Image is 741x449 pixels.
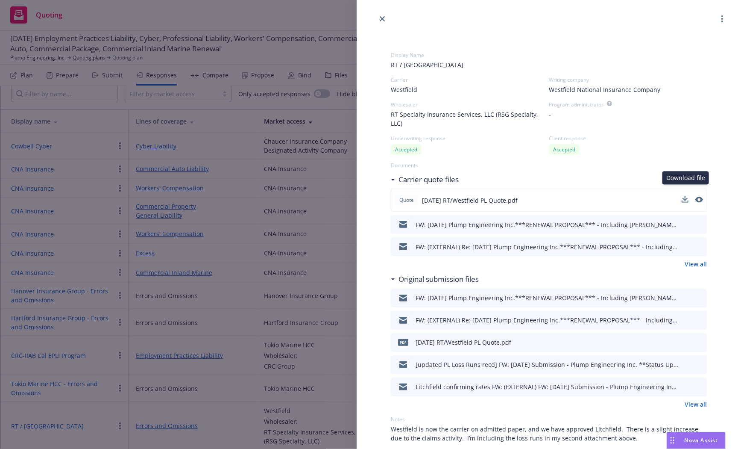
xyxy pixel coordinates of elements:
div: Documents [391,162,707,169]
span: Westfield National Insurance Company [549,85,660,94]
div: [updated PL Loss Runs recd] FW: [DATE] Submission - Plump Engineering Inc. **Status Update** [416,360,679,369]
div: [DATE] RT/Westfield PL Quote.pdf [416,338,511,347]
div: FW: (EXTERNAL) Re: [DATE] Plump Engineering Inc.***RENEWAL PROPOSAL*** - Including [PERSON_NAME] ... [416,242,679,251]
a: View all [685,400,707,409]
div: Program administrator [549,101,603,108]
button: preview file [696,219,703,230]
span: RT / [GEOGRAPHIC_DATA] [391,60,707,69]
button: preview file [696,315,703,325]
div: FW: (EXTERNAL) Re: [DATE] Plump Engineering Inc.***RENEWAL PROPOSAL*** - Including [PERSON_NAME] ... [416,316,679,325]
button: preview file [695,195,703,205]
div: Carrier [391,76,549,83]
div: Notes [391,416,707,423]
span: Westfield [391,85,417,94]
div: Underwriting response [391,135,549,142]
button: Nova Assist [667,432,726,449]
span: pdf [398,339,408,346]
button: download file [682,293,689,303]
button: preview file [695,197,703,203]
button: download file [682,382,689,392]
h3: Carrier quote files [398,174,459,185]
div: Drag to move [667,432,678,449]
div: Carrier quote files [391,174,459,185]
button: download file [682,315,689,325]
div: Client response [549,135,707,142]
div: Display Name [391,51,707,59]
h3: Original submission files [398,274,479,285]
a: View all [685,260,707,269]
button: preview file [696,337,703,348]
span: Nova Assist [685,437,718,444]
span: RT Specialty Insurance Services, LLC (RSG Specialty, LLC) [391,110,549,128]
button: download file [682,195,688,205]
button: download file [682,337,689,348]
div: Accepted [549,144,580,155]
span: [DATE] RT/Westfield PL Quote.pdf [422,196,518,205]
button: preview file [696,360,703,370]
button: download file [682,360,689,370]
div: Wholesaler [391,101,549,108]
button: download file [682,219,689,230]
div: FW: [DATE] Plump Engineering Inc.***RENEWAL PROPOSAL*** - Including [PERSON_NAME] [PERSON_NAME] [... [416,220,679,229]
span: Quote [398,196,415,204]
div: FW: [DATE] Plump Engineering Inc.***RENEWAL PROPOSAL*** - Including [PERSON_NAME] [PERSON_NAME] [... [416,293,679,302]
div: Accepted [391,144,422,155]
button: download file [682,196,688,203]
a: close [377,14,387,24]
div: Litchfield confirming rates FW: (EXTERNAL) FW: [DATE] Submission - Plump Engineering Inc. [[GEOGR... [416,382,679,391]
span: - [549,110,551,119]
button: preview file [696,242,703,252]
button: preview file [696,293,703,303]
div: Writing company [549,76,707,83]
div: Original submission files [391,274,479,285]
button: download file [682,242,689,252]
button: preview file [696,382,703,392]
